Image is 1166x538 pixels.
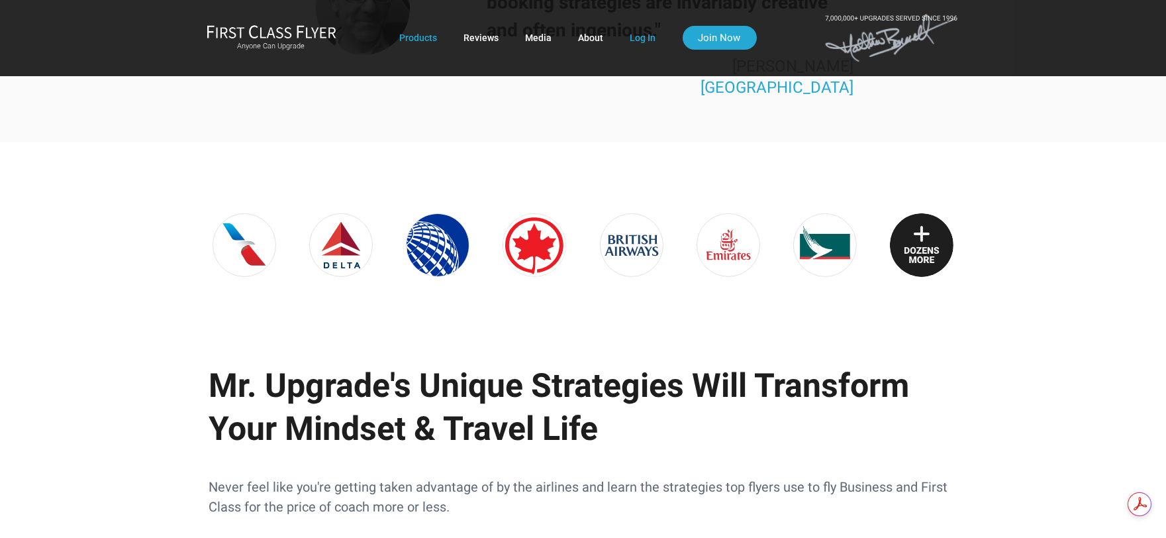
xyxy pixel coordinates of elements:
img: BA [600,213,663,277]
span: Mr. Upgrade's Unique Strategies Will Transform Your Mindset & Travel Life [209,366,910,448]
p: Never feel like you're getting taken advantage of by the airlines and learn the strategies top fl... [209,477,957,517]
img: Air Canada [503,213,566,277]
img: DL [309,213,373,277]
a: Media [526,26,552,50]
img: UA_v2 [406,213,469,277]
a: Log In [630,26,656,50]
img: EM [697,213,760,277]
img: fcf_airlines_logo_more [890,213,953,277]
img: AA [213,213,276,277]
img: First Class Flyer [207,25,336,38]
small: Anyone Can Upgrade [207,42,336,51]
span: [GEOGRAPHIC_DATA] [701,78,853,97]
a: First Class FlyerAnyone Can Upgrade [207,25,336,51]
img: Cathay [793,213,857,277]
a: Join Now [683,26,757,50]
a: Products [400,26,438,50]
a: Reviews [464,26,499,50]
a: About [579,26,604,50]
